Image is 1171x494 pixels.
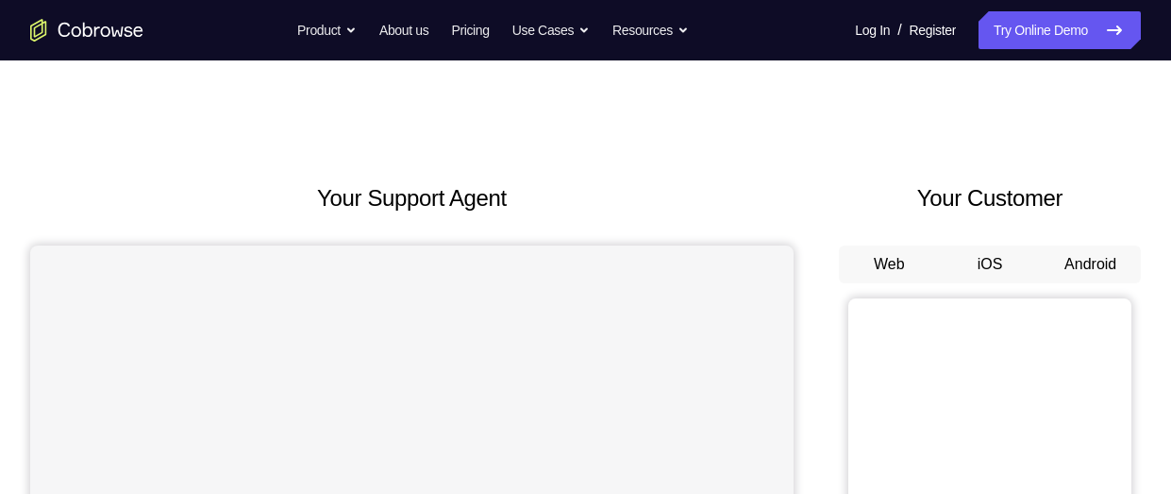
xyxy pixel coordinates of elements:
button: Product [297,11,357,49]
h2: Your Customer [839,181,1141,215]
button: Web [839,246,940,283]
button: Android [1040,246,1141,283]
button: Use Cases [512,11,590,49]
button: Resources [612,11,689,49]
span: / [897,19,901,42]
a: Try Online Demo [979,11,1141,49]
h2: Your Support Agent [30,181,794,215]
a: Pricing [451,11,489,49]
a: Log In [855,11,890,49]
a: Go to the home page [30,19,143,42]
a: Register [910,11,956,49]
button: iOS [940,246,1041,283]
a: About us [379,11,428,49]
